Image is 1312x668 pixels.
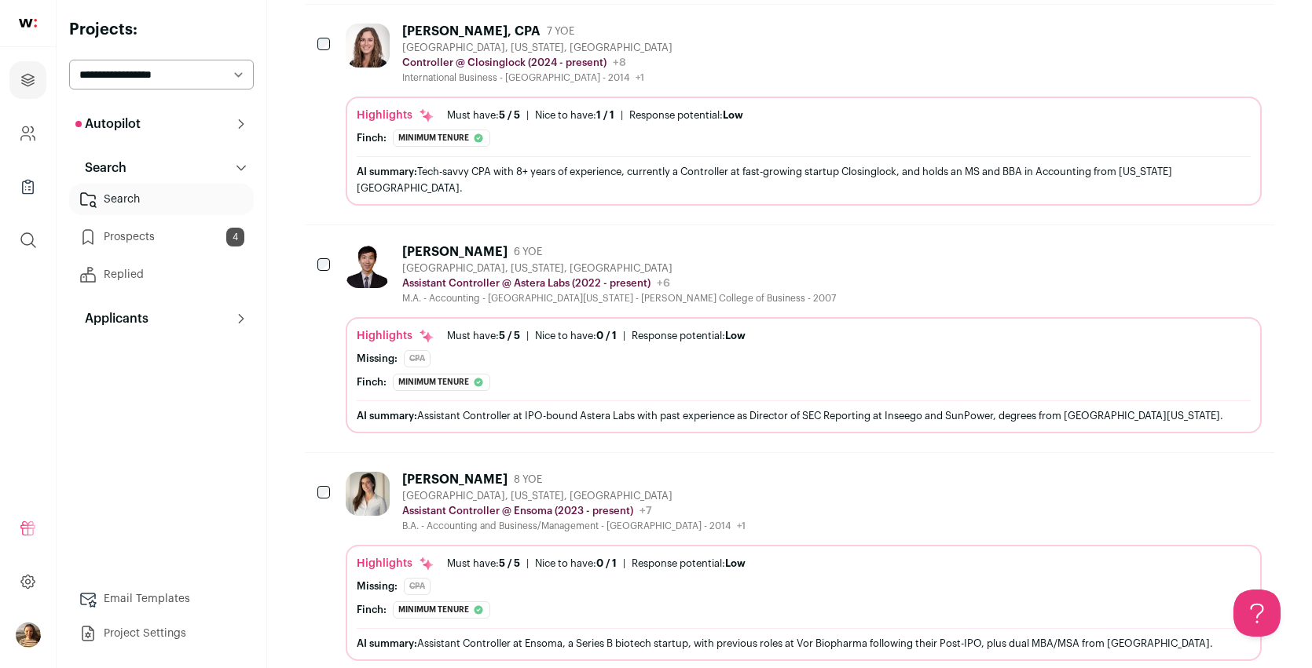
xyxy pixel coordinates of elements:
span: 5 / 5 [499,110,520,120]
span: +7 [640,506,652,517]
a: Projects [9,61,46,99]
span: Low [723,110,743,120]
div: Finch: [357,132,387,144]
a: Prospects4 [69,221,254,253]
span: 0 / 1 [596,558,617,568]
button: Search [69,152,254,184]
div: [GEOGRAPHIC_DATA], [US_STATE], [GEOGRAPHIC_DATA] [402,42,672,54]
span: 0 / 1 [596,330,617,341]
img: 48b7a7262b572f7636196d6ae1ad4d10419ae4abd4f8cb8ff9c9c28f8d4621f7 [346,244,390,288]
span: AI summary: [357,411,417,421]
p: Search [75,159,126,177]
span: 5 / 5 [499,330,520,341]
span: AI summary: [357,638,417,648]
span: 8 YOE [514,473,542,486]
div: Must have: [447,557,520,570]
button: Open dropdown [16,622,41,648]
p: Applicants [75,309,148,328]
div: [GEOGRAPHIC_DATA], [US_STATE], [GEOGRAPHIC_DATA] [402,490,746,502]
p: Assistant Controller @ Ensoma (2023 - present) [402,505,633,517]
div: Highlights [357,108,434,123]
a: Search [69,184,254,215]
span: 1 / 1 [596,110,614,120]
span: 4 [226,228,244,246]
span: 6 YOE [514,246,542,258]
div: Missing: [357,580,398,593]
span: +8 [613,57,626,68]
div: Minimum tenure [393,130,490,147]
ul: | | [447,330,746,342]
div: Nice to have: [535,109,614,122]
div: B.A. - Accounting and Business/Management - [GEOGRAPHIC_DATA] - 2014 [402,520,746,532]
span: +1 [737,521,746,531]
div: Assistant Controller at IPO-bound Astera Labs with past experience as Director of SEC Reporting a... [357,407,1251,424]
span: Low [725,330,746,341]
div: Tech-savvy CPA with 8+ years of experience, currently a Controller at fast-growing startup Closin... [357,163,1251,196]
div: [PERSON_NAME] [402,244,508,260]
a: Replied [69,259,254,290]
div: Response potential: [629,109,743,122]
div: [GEOGRAPHIC_DATA], [US_STATE], [GEOGRAPHIC_DATA] [402,262,836,275]
span: AI summary: [357,166,417,177]
div: Finch: [357,376,387,389]
div: Nice to have: [535,557,617,570]
div: [PERSON_NAME] [402,472,508,487]
a: [PERSON_NAME] 6 YOE [GEOGRAPHIC_DATA], [US_STATE], [GEOGRAPHIC_DATA] Assistant Controller @ Aster... [346,244,1262,433]
div: Response potential: [632,330,746,342]
iframe: Help Scout Beacon - Open [1233,590,1281,637]
p: Assistant Controller @ Astera Labs (2022 - present) [402,277,651,290]
div: Must have: [447,330,520,342]
div: Highlights [357,328,434,344]
div: CPA [404,350,431,367]
img: 10168268-medium_jpg [16,622,41,648]
span: +6 [657,278,670,289]
img: wellfound-shorthand-0d5821cbd27db2630d0214b213865d53afaa358527fdda9d0ea32b1df1b89c2c.svg [19,19,37,27]
a: Email Templates [69,583,254,615]
div: [PERSON_NAME], CPA [402,24,541,39]
a: [PERSON_NAME], CPA 7 YOE [GEOGRAPHIC_DATA], [US_STATE], [GEOGRAPHIC_DATA] Controller @ Closingloc... [346,24,1262,206]
div: Must have: [447,109,520,122]
div: Finch: [357,604,387,616]
button: Applicants [69,303,254,334]
div: M.A. - Accounting - [GEOGRAPHIC_DATA][US_STATE] - [PERSON_NAME] College of Business - 2007 [402,292,836,305]
a: Company Lists [9,168,46,206]
p: Autopilot [75,115,141,133]
div: Assistant Controller at Ensoma, a Series B biotech startup, with previous roles at Vor Biopharma ... [357,635,1251,652]
div: Highlights [357,556,434,571]
a: Company and ATS Settings [9,115,46,152]
div: International Business - [GEOGRAPHIC_DATA] - 2014 [402,71,672,84]
span: 5 / 5 [499,558,520,568]
span: Low [725,558,746,568]
span: +1 [636,73,644,82]
div: Missing: [357,352,398,365]
ul: | | [447,109,743,122]
h2: Projects: [69,19,254,41]
img: e7f2c6f8025432d170c0abdd2979fbf2ba290f102f0e8997ca27ed66fb14abbe [346,24,390,68]
button: Autopilot [69,108,254,140]
a: Project Settings [69,618,254,649]
img: 52886a5aa3980aa2a55325515a23d6a17b8a8b8672b264f28ba2570f12e45bba [346,472,390,516]
div: Minimum tenure [393,601,490,619]
p: Controller @ Closinglock (2024 - present) [402,57,607,69]
div: CPA [404,578,431,595]
div: Minimum tenure [393,374,490,391]
ul: | | [447,557,746,570]
div: Nice to have: [535,330,617,342]
span: 7 YOE [547,25,574,38]
div: Response potential: [632,557,746,570]
a: [PERSON_NAME] 8 YOE [GEOGRAPHIC_DATA], [US_STATE], [GEOGRAPHIC_DATA] Assistant Controller @ Ensom... [346,472,1262,661]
